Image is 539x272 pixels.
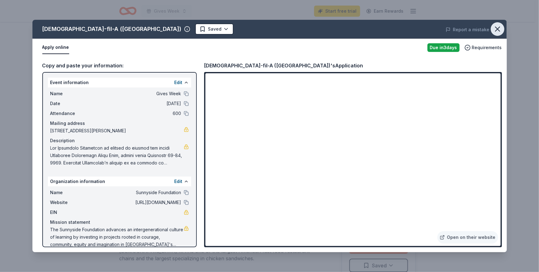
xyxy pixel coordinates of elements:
span: Attendance [50,110,92,117]
span: EIN [50,209,92,216]
span: [STREET_ADDRESS][PERSON_NAME] [50,127,184,134]
a: Open on their website [437,231,498,244]
button: Saved [195,23,234,35]
button: Edit [175,79,183,86]
span: [DATE] [92,100,181,107]
button: Requirements [465,44,502,51]
div: Organization information [48,176,191,186]
span: Saved [208,25,222,33]
span: Date [50,100,92,107]
span: The Sunnyside Foundation advances an intergenerational culture of learning by investing in projec... [50,226,184,248]
div: Due in 3 days [427,43,460,52]
div: [DEMOGRAPHIC_DATA]-fil-A ([GEOGRAPHIC_DATA]) [42,24,182,34]
span: Name [50,189,92,196]
div: Event information [48,78,191,87]
button: Apply online [42,41,69,54]
div: Description [50,137,189,144]
button: Report a mistake [446,26,490,33]
span: 600 [92,110,181,117]
div: [DEMOGRAPHIC_DATA]-fil-A ([GEOGRAPHIC_DATA])'s Application [204,62,363,70]
span: Website [50,199,92,206]
span: Gives Week [92,90,181,97]
span: Sunnyside Foundation [92,189,181,196]
button: Edit [175,178,183,185]
span: Requirements [472,44,502,51]
div: Copy and paste your information: [42,62,197,70]
span: Lor Ipsumdolo Sitametcon ad elitsed do eiusmod tem incidi Utlaboree Doloremagn Aliqu Enim, admini... [50,144,184,167]
div: Mission statement [50,219,189,226]
span: [URL][DOMAIN_NAME] [92,199,181,206]
div: Mailing address [50,120,189,127]
span: Name [50,90,92,97]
